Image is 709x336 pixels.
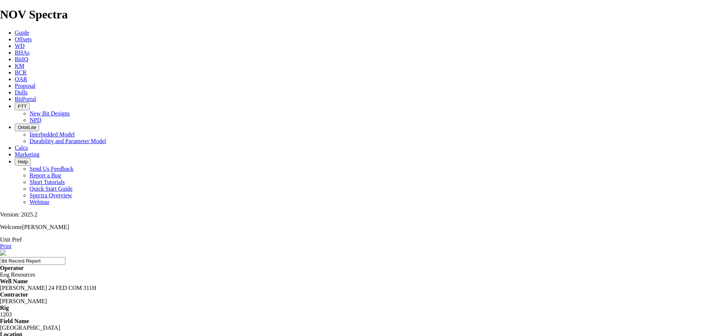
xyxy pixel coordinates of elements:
span: FTT [18,104,27,109]
a: BHAs [15,49,30,56]
a: NPD [30,117,41,123]
a: Send Us Feedback [30,166,73,172]
a: Report a Bug [30,172,61,179]
a: Interbedded Model [30,131,75,138]
a: BCR [15,69,27,76]
button: OrbitLite [15,124,39,131]
a: Durability and Parameter Model [30,138,106,144]
a: Calcs [15,145,28,151]
a: Proposal [15,83,35,89]
a: New Bit Designs [30,110,70,117]
a: KM [15,63,24,69]
span: Help [18,159,28,164]
a: Short Tutorials [30,179,65,185]
span: [PERSON_NAME] [22,224,69,230]
a: OAR [15,76,27,82]
a: Quick Start Guide [30,186,72,192]
a: Offsets [15,36,32,42]
a: Webinar [30,199,49,205]
span: OrbitLite [18,125,36,130]
a: BitIQ [15,56,28,62]
a: WD [15,43,25,49]
a: Dulls [15,89,28,96]
button: FTT [15,103,30,110]
button: Help [15,158,31,166]
a: BitPortal [15,96,36,102]
a: Spectra Overview [30,192,72,198]
a: Marketing [15,151,40,157]
a: Guide [15,30,29,36]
